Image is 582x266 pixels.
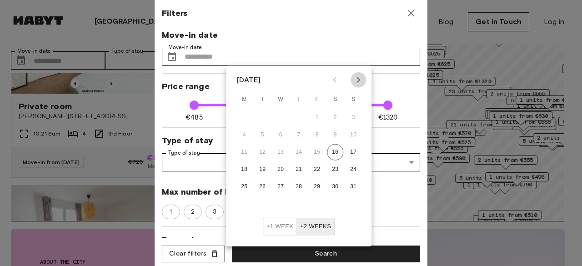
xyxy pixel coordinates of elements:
[162,30,420,40] span: Move-in date
[236,90,252,109] span: Monday
[263,218,297,236] button: ±1 week
[309,179,325,195] button: 29
[208,207,221,216] span: 3
[186,113,203,122] span: €485
[237,75,261,85] div: [DATE]
[345,179,361,195] button: 31
[162,8,187,19] span: Filters
[272,90,289,109] span: Wednesday
[165,207,177,216] span: 1
[163,48,181,66] button: Choose date
[162,234,420,245] span: Room size
[236,179,252,195] button: 25
[168,44,202,51] label: Move-in date
[291,90,307,109] span: Thursday
[162,81,420,92] span: Price range
[254,161,271,178] button: 19
[351,72,366,88] button: Next month
[345,144,361,161] button: 17
[236,161,252,178] button: 18
[296,218,335,236] button: ±2 weeks
[291,179,307,195] button: 28
[309,161,325,178] button: 22
[327,179,343,195] button: 30
[327,144,343,161] button: 16
[345,90,361,109] span: Sunday
[327,90,343,109] span: Saturday
[232,246,420,262] button: Search
[345,161,361,178] button: 24
[254,179,271,195] button: 26
[206,205,224,219] div: 3
[168,149,200,157] label: Type of stay
[291,161,307,178] button: 21
[309,90,325,109] span: Friday
[162,135,420,146] span: Type of stay
[162,205,180,219] div: 1
[184,205,202,219] div: 2
[162,246,225,262] button: Clear filters
[378,113,398,122] span: €1320
[272,179,289,195] button: 27
[162,186,420,197] span: Max number of bedrooms
[254,90,271,109] span: Tuesday
[272,161,289,178] button: 20
[327,161,343,178] button: 23
[263,218,335,236] div: Move In Flexibility
[186,207,200,216] span: 2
